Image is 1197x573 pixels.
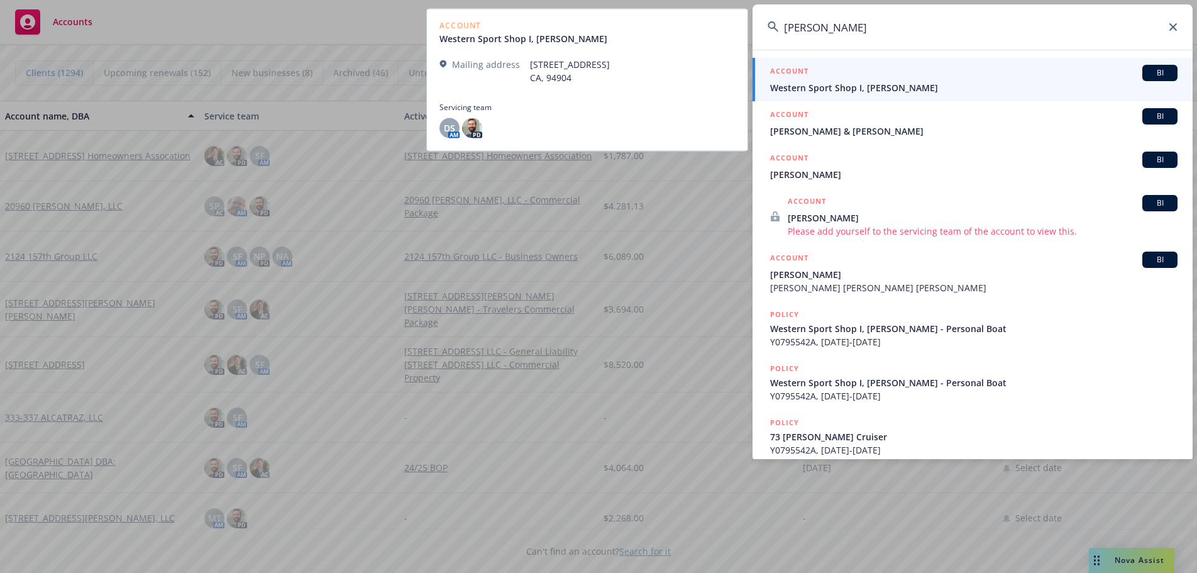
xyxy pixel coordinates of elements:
[770,443,1178,457] span: Y0795542A, [DATE]-[DATE]
[1147,254,1172,265] span: BI
[770,268,1178,281] span: [PERSON_NAME]
[770,65,808,80] h5: ACCOUNT
[770,125,1178,138] span: [PERSON_NAME] & [PERSON_NAME]
[753,58,1193,101] a: ACCOUNTBIWestern Sport Shop I, [PERSON_NAME]
[753,4,1193,50] input: Search...
[770,152,808,167] h5: ACCOUNT
[1147,67,1172,79] span: BI
[753,355,1193,409] a: POLICYWestern Sport Shop I, [PERSON_NAME] - Personal BoatY0795542A, [DATE]-[DATE]
[753,145,1193,188] a: ACCOUNTBI[PERSON_NAME]
[770,362,799,375] h5: POLICY
[770,430,1178,443] span: 73 [PERSON_NAME] Cruiser
[770,308,799,321] h5: POLICY
[753,301,1193,355] a: POLICYWestern Sport Shop I, [PERSON_NAME] - Personal BoatY0795542A, [DATE]-[DATE]
[770,416,799,429] h5: POLICY
[1147,154,1172,165] span: BI
[788,225,1178,238] span: Please add yourself to the servicing team of the account to view this.
[770,168,1178,181] span: [PERSON_NAME]
[753,188,1193,245] a: ACCOUNTBI[PERSON_NAME]Please add yourself to the servicing team of the account to view this.
[770,376,1178,389] span: Western Sport Shop I, [PERSON_NAME] - Personal Boat
[770,389,1178,403] span: Y0795542A, [DATE]-[DATE]
[788,195,826,210] h5: ACCOUNT
[770,322,1178,335] span: Western Sport Shop I, [PERSON_NAME] - Personal Boat
[753,245,1193,301] a: ACCOUNTBI[PERSON_NAME][PERSON_NAME] [PERSON_NAME] [PERSON_NAME]
[770,81,1178,94] span: Western Sport Shop I, [PERSON_NAME]
[1147,111,1172,122] span: BI
[770,252,808,267] h5: ACCOUNT
[788,211,1178,225] span: [PERSON_NAME]
[1147,197,1172,209] span: BI
[770,281,1178,294] span: [PERSON_NAME] [PERSON_NAME] [PERSON_NAME]
[753,101,1193,145] a: ACCOUNTBI[PERSON_NAME] & [PERSON_NAME]
[770,335,1178,348] span: Y0795542A, [DATE]-[DATE]
[753,409,1193,464] a: POLICY73 [PERSON_NAME] CruiserY0795542A, [DATE]-[DATE]
[770,108,808,123] h5: ACCOUNT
